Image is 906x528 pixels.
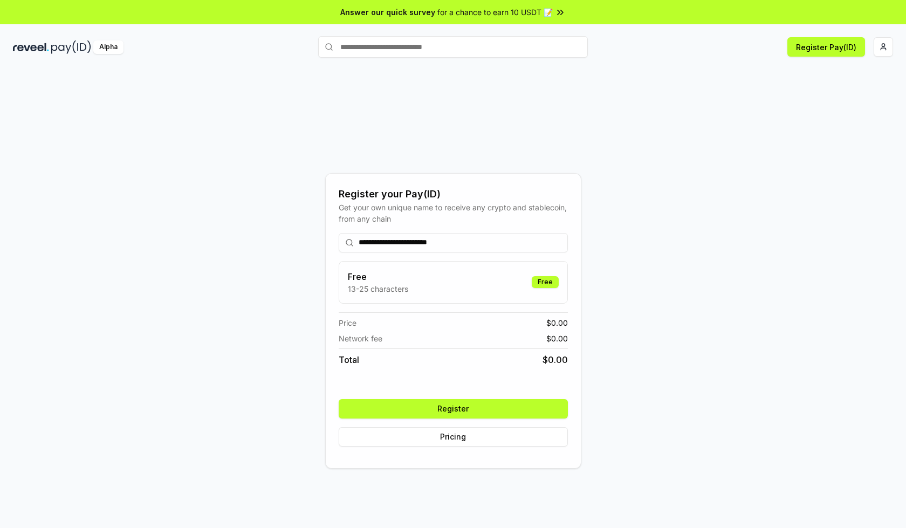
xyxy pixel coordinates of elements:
img: pay_id [51,40,91,54]
span: Price [339,317,356,328]
p: 13-25 characters [348,283,408,294]
div: Register your Pay(ID) [339,187,568,202]
div: Alpha [93,40,123,54]
span: Network fee [339,333,382,344]
span: $ 0.00 [546,317,568,328]
button: Register Pay(ID) [787,37,865,57]
div: Get your own unique name to receive any crypto and stablecoin, from any chain [339,202,568,224]
span: Total [339,353,359,366]
span: Answer our quick survey [340,6,435,18]
h3: Free [348,270,408,283]
span: $ 0.00 [546,333,568,344]
button: Pricing [339,427,568,447]
img: reveel_dark [13,40,49,54]
span: for a chance to earn 10 USDT 📝 [437,6,553,18]
span: $ 0.00 [543,353,568,366]
button: Register [339,399,568,419]
div: Free [532,276,559,288]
